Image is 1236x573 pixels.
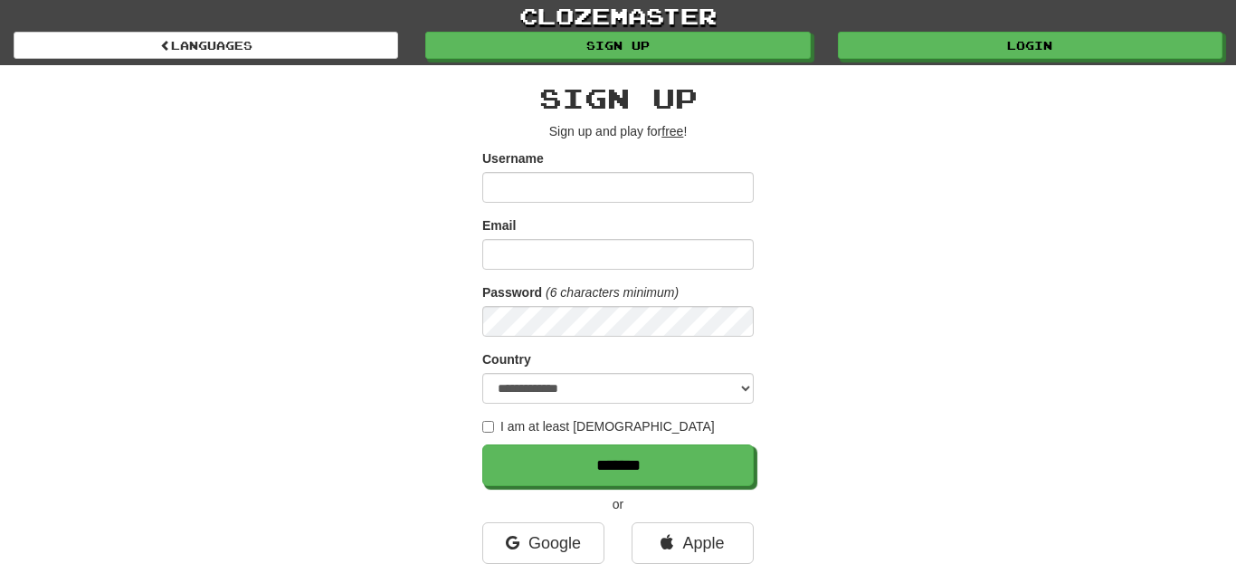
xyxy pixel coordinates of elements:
a: Apple [632,522,754,564]
label: Password [482,283,542,301]
a: Google [482,522,604,564]
a: Languages [14,32,398,59]
u: free [661,124,683,138]
em: (6 characters minimum) [546,285,679,300]
h2: Sign up [482,83,754,113]
p: Sign up and play for ! [482,122,754,140]
label: Email [482,216,516,234]
p: or [482,495,754,513]
a: Login [838,32,1222,59]
input: I am at least [DEMOGRAPHIC_DATA] [482,421,494,433]
a: Sign up [425,32,810,59]
label: I am at least [DEMOGRAPHIC_DATA] [482,417,715,435]
label: Country [482,350,531,368]
label: Username [482,149,544,167]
